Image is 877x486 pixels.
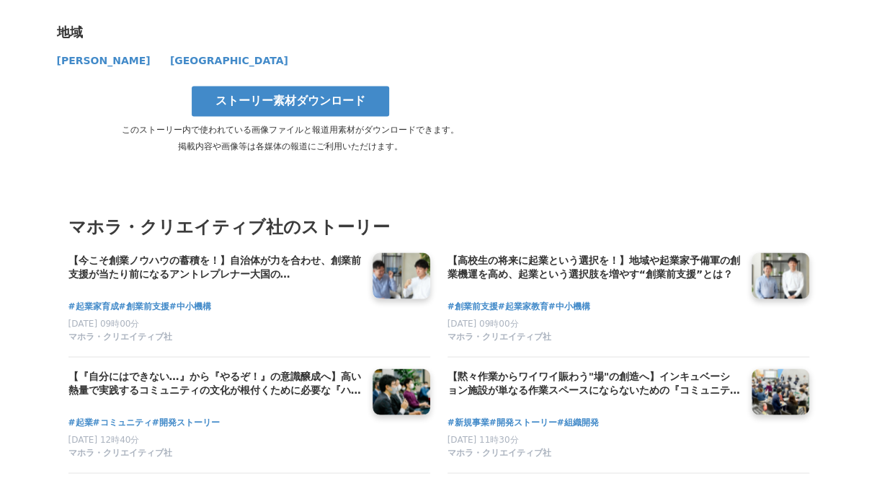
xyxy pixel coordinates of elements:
a: [GEOGRAPHIC_DATA] [170,58,288,66]
a: #新規事業 [448,415,489,429]
span: マホラ・クリエイティブ社 [448,446,551,459]
a: マホラ・クリエイティブ社 [448,446,740,461]
a: 【高校生の将来に起業という選択を！】地域や起業家予備軍の創業機運を高め、起業という選択肢を増やす“創業前支援”とは？ [448,252,740,283]
a: 【黙々作業からワイワイ賑わう"場"の創造へ】インキュベーション施設が単なる作業スペースにならないための『コミュニティの運営の秘訣』とは？ [448,368,740,399]
span: マホラ・クリエイティブ社 [68,330,172,343]
h4: 【『自分にはできない…』から『やるぞ！』の意識醸成へ】高い熱量で実践するコミュニティの文化が根付くために必要な『ハブ人材』のスキルとは？ [68,368,361,398]
span: [PERSON_NAME] [57,55,151,66]
span: マホラ・クリエイティブ社 [448,330,551,343]
a: マホラ・クリエイティブ社 [68,330,361,345]
span: [DATE] 11時30分 [448,434,519,444]
a: 【『自分にはできない…』から『やるぞ！』の意識醸成へ】高い熱量で実践するコミュニティの文化が根付くために必要な『ハブ人材』のスキルとは？ [68,368,361,399]
span: [DATE] 09時00分 [448,318,519,328]
a: マホラ・クリエイティブ社 [448,330,740,345]
a: #起業 [68,415,93,429]
a: #創業前支援 [448,299,498,313]
span: [DATE] 12時40分 [68,434,140,444]
a: #開発ストーリー [489,415,557,429]
div: 地域 [57,24,518,41]
a: マホラ・クリエイティブ社 [68,446,361,461]
a: #創業前支援 [119,299,169,313]
a: 【今こそ創業ノウハウの蓄積を！】自治体が力を合わせ、創業前支援が当たり前になるアントレプレナー大国の[PERSON_NAME]を目指して [68,252,361,283]
span: [GEOGRAPHIC_DATA] [170,55,288,66]
h3: マホラ・クリエイティブ社のストーリー [68,213,809,240]
a: #起業家教育 [498,299,548,313]
a: ストーリー素材ダウンロード [192,86,389,116]
a: [PERSON_NAME] [57,58,153,66]
a: #起業家育成 [68,299,119,313]
a: #中小機構 [548,299,590,313]
a: #中小機構 [169,299,211,313]
span: [DATE] 09時00分 [68,318,140,328]
h4: 【黙々作業からワイワイ賑わう"場"の創造へ】インキュベーション施設が単なる作業スペースにならないための『コミュニティの運営の秘訣』とは？ [448,368,740,398]
a: #組織開発 [557,415,599,429]
a: #コミュニティ [93,415,152,429]
a: #開発ストーリー [152,415,220,429]
span: マホラ・クリエイティブ社 [68,446,172,459]
p: このストーリー内で使われている画像ファイルと報道用素材がダウンロードできます。 掲載内容や画像等は各媒体の報道にご利用いただけます。 [57,122,524,154]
